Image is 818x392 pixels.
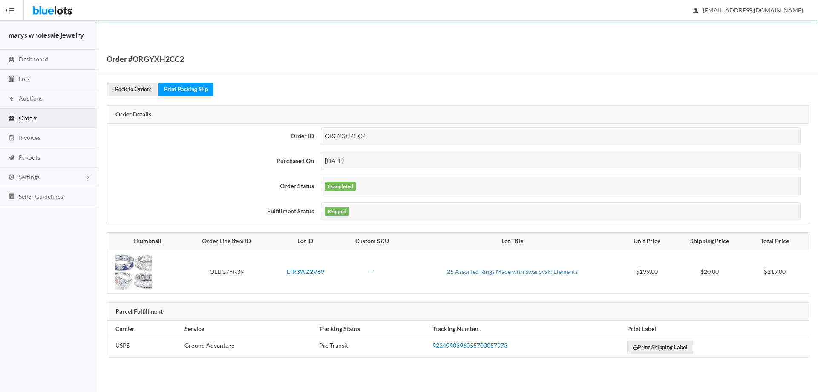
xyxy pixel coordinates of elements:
[107,124,317,149] th: Order ID
[183,250,271,293] td: OLIJG7YR39
[325,182,356,191] label: Completed
[107,321,181,337] th: Carrier
[340,233,404,250] th: Custom SKU
[7,134,16,142] ion-icon: calculator
[7,75,16,84] ion-icon: clipboard
[325,207,349,216] label: Shipped
[674,233,745,250] th: Shipping Price
[107,199,317,224] th: Fulfillment Status
[745,233,809,250] th: Total Price
[447,268,578,275] a: 25 Assorted Rings Made with Swarovski Elements
[691,7,700,15] ion-icon: person
[316,321,429,337] th: Tracking Status
[621,250,674,293] td: $199.00
[674,250,745,293] td: $20.00
[271,233,340,250] th: Lot ID
[19,55,48,63] span: Dashboard
[107,52,184,65] h1: Order #ORGYXH2CC2
[624,321,809,337] th: Print Label
[107,303,809,321] div: Parcel Fulfillment
[107,174,317,199] th: Order Status
[107,83,157,96] a: ‹ Back to Orders
[181,321,316,337] th: Service
[287,268,324,275] a: LTR3WZ2V69
[745,250,809,293] td: $219.00
[7,193,16,201] ion-icon: list box
[19,173,40,180] span: Settings
[183,233,271,250] th: Order Line Item ID
[107,233,183,250] th: Thumbnail
[316,337,429,358] td: Pre Transit
[7,56,16,64] ion-icon: speedometer
[429,321,624,337] th: Tracking Number
[158,83,213,96] a: Print Packing Slip
[19,114,37,122] span: Orders
[9,31,84,39] strong: marys wholesale jewelry
[7,95,16,103] ion-icon: flash
[432,342,507,349] a: 9234990396055700057973
[7,174,16,182] ion-icon: cog
[181,337,316,358] td: Ground Advantage
[627,341,693,354] a: Print Shipping Label
[107,148,317,174] th: Purchased On
[19,95,43,102] span: Auctions
[7,154,16,162] ion-icon: paper plane
[19,193,63,200] span: Seller Guidelines
[321,152,801,170] div: [DATE]
[107,106,809,124] div: Order Details
[694,6,803,14] span: [EMAIL_ADDRESS][DOMAIN_NAME]
[370,268,374,275] a: --
[321,127,801,145] div: ORGYXH2CC2
[621,233,674,250] th: Unit Price
[19,134,40,141] span: Invoices
[19,154,40,161] span: Payouts
[107,337,181,358] td: USPS
[19,75,30,82] span: Lots
[7,115,16,123] ion-icon: cash
[404,233,620,250] th: Lot Title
